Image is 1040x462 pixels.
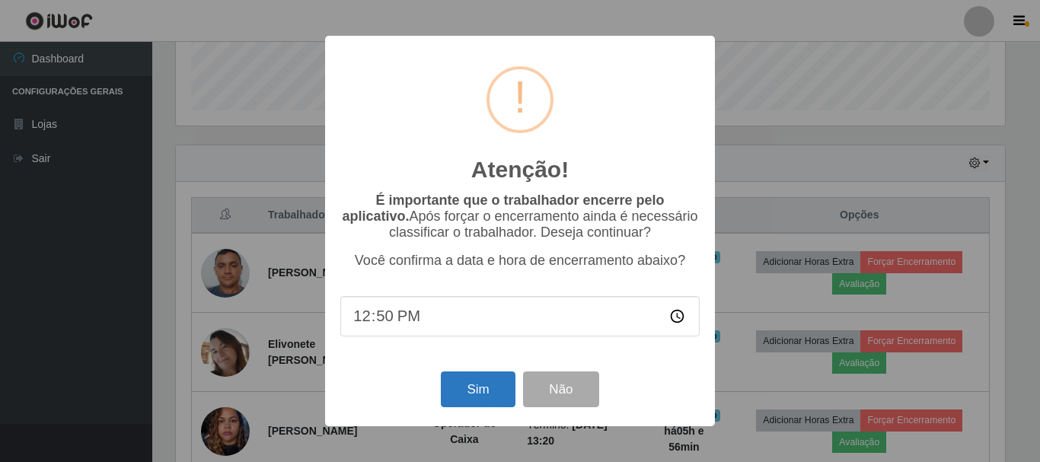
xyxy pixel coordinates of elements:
[471,156,569,183] h2: Atenção!
[340,253,700,269] p: Você confirma a data e hora de encerramento abaixo?
[523,371,598,407] button: Não
[342,193,664,224] b: É importante que o trabalhador encerre pelo aplicativo.
[340,193,700,241] p: Após forçar o encerramento ainda é necessário classificar o trabalhador. Deseja continuar?
[441,371,515,407] button: Sim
